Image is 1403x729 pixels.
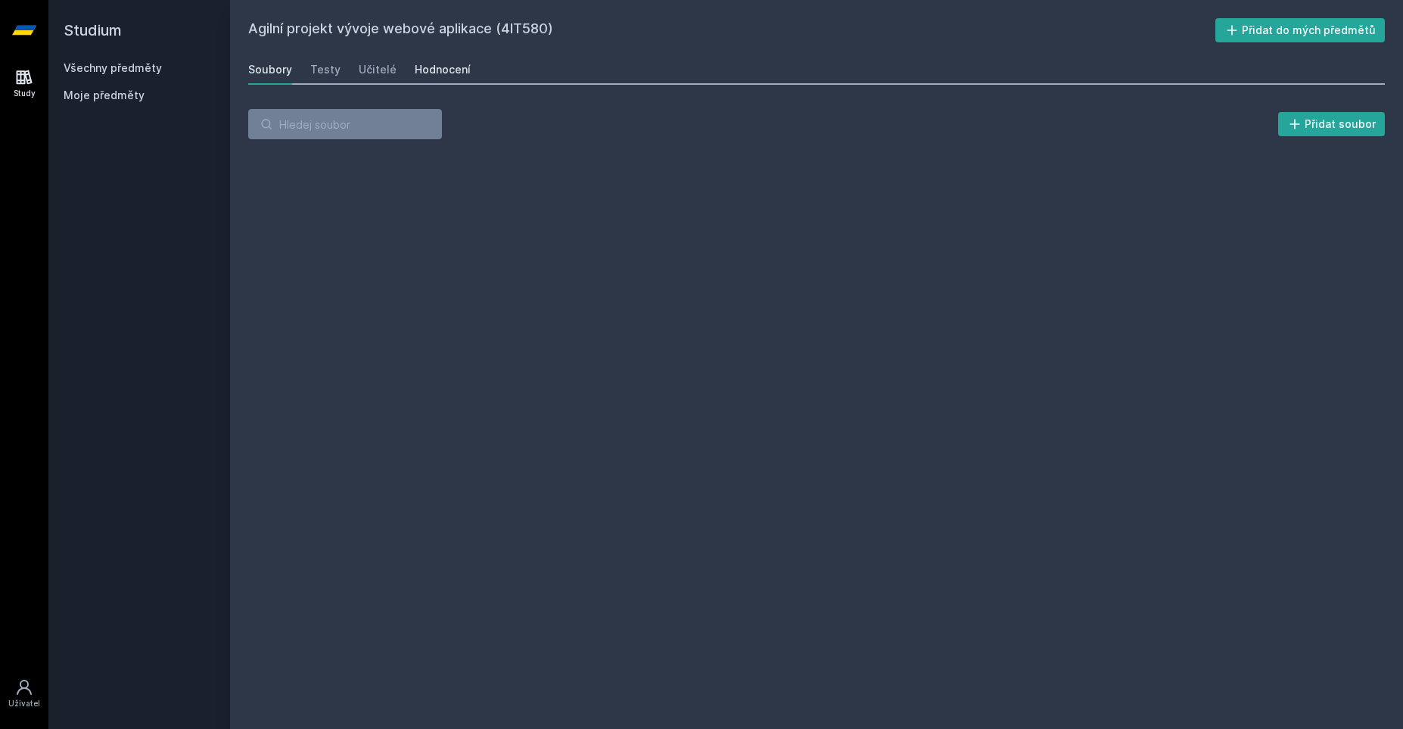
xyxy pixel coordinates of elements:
[3,671,45,717] a: Uživatel
[415,62,471,77] div: Hodnocení
[359,55,397,85] a: Učitelé
[1278,112,1386,136] button: Přidat soubor
[248,109,442,139] input: Hledej soubor
[1215,18,1386,42] button: Přidat do mých předmětů
[3,61,45,107] a: Study
[8,698,40,709] div: Uživatel
[415,55,471,85] a: Hodnocení
[14,88,36,99] div: Study
[64,61,162,74] a: Všechny předměty
[310,62,341,77] div: Testy
[248,18,1215,42] h2: Agilní projekt vývoje webové aplikace (4IT580)
[359,62,397,77] div: Učitelé
[310,55,341,85] a: Testy
[248,55,292,85] a: Soubory
[248,62,292,77] div: Soubory
[64,88,145,103] span: Moje předměty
